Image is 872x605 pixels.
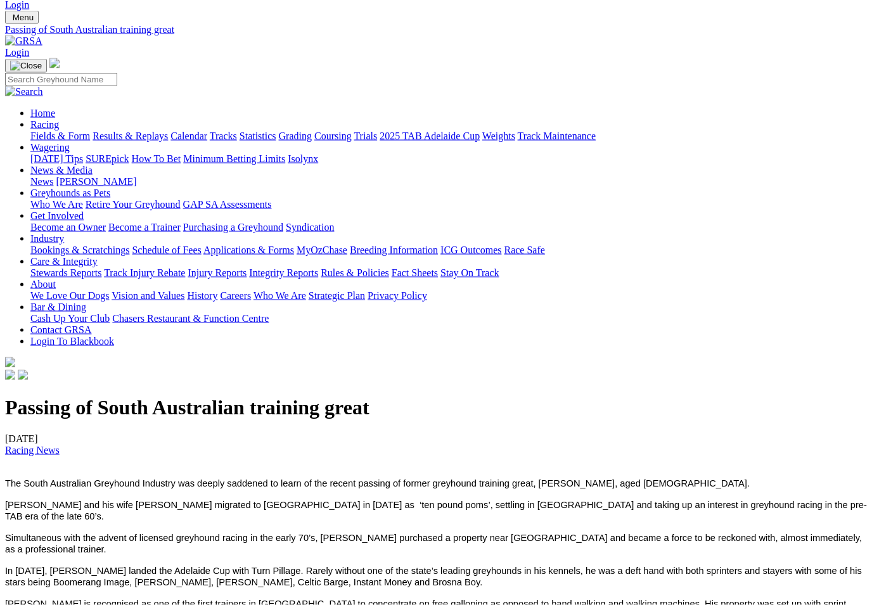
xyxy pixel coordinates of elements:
span: The South Australian Greyhound Industry was deeply saddened to learn of the recent passing of for... [5,478,750,488]
div: Bar & Dining [30,313,867,324]
a: Industry [30,233,64,244]
a: Isolynx [288,153,318,164]
a: Rules & Policies [321,267,389,278]
a: Wagering [30,142,70,153]
img: Close [10,61,42,71]
a: Become a Trainer [108,222,181,232]
a: Care & Integrity [30,256,98,267]
button: Toggle navigation [5,59,47,73]
a: Track Injury Rebate [104,267,185,278]
a: Strategic Plan [309,290,365,301]
a: ICG Outcomes [440,245,501,255]
a: Cash Up Your Club [30,313,110,324]
a: [PERSON_NAME] [56,176,136,187]
a: Applications & Forms [203,245,294,255]
a: MyOzChase [297,245,347,255]
img: twitter.svg [18,370,28,380]
h1: Passing of South Australian training great [5,396,867,419]
a: Fact Sheets [392,267,438,278]
div: News & Media [30,176,867,188]
div: Racing [30,131,867,142]
a: Track Maintenance [518,131,596,141]
img: Search [5,86,43,98]
a: History [187,290,217,301]
div: Get Involved [30,222,867,233]
a: Coursing [314,131,352,141]
a: Statistics [240,131,276,141]
div: Industry [30,245,867,256]
a: Become an Owner [30,222,106,232]
a: Race Safe [504,245,544,255]
a: Privacy Policy [368,290,427,301]
a: Fields & Form [30,131,90,141]
a: Get Involved [30,210,84,221]
span: Menu [13,13,34,22]
a: Login To Blackbook [30,336,114,347]
div: Wagering [30,153,867,165]
a: We Love Our Dogs [30,290,109,301]
a: Minimum Betting Limits [183,153,285,164]
div: Greyhounds as Pets [30,199,867,210]
a: Purchasing a Greyhound [183,222,283,232]
a: Bookings & Scratchings [30,245,129,255]
div: About [30,290,867,302]
a: GAP SA Assessments [183,199,272,210]
img: GRSA [5,35,42,47]
a: Calendar [170,131,207,141]
a: 2025 TAB Adelaide Cup [380,131,480,141]
a: Tracks [210,131,237,141]
a: Greyhounds as Pets [30,188,110,198]
a: Passing of South Australian training great [5,24,867,35]
a: Chasers Restaurant & Function Centre [112,313,269,324]
a: Syndication [286,222,334,232]
a: Contact GRSA [30,324,91,335]
img: facebook.svg [5,370,15,380]
span: In [DATE], [PERSON_NAME] landed the Adelaide Cup with Turn Pillage. Rarely without one of the sta... [5,566,862,587]
a: Who We Are [30,199,83,210]
button: Toggle navigation [5,11,39,24]
a: How To Bet [132,153,181,164]
img: logo-grsa-white.png [49,58,60,68]
a: News & Media [30,165,93,175]
a: Stay On Track [440,267,499,278]
a: Login [5,47,29,58]
span: [DATE] [5,433,60,455]
a: Grading [279,131,312,141]
img: logo-grsa-white.png [5,357,15,367]
span: Simultaneous with the advent of licensed greyhound racing in the early 70’s, [PERSON_NAME] purcha... [5,533,862,554]
a: [DATE] Tips [30,153,83,164]
a: Home [30,108,55,118]
a: SUREpick [86,153,129,164]
a: Stewards Reports [30,267,101,278]
a: Vision and Values [112,290,184,301]
div: Care & Integrity [30,267,867,279]
a: Retire Your Greyhound [86,199,181,210]
a: Integrity Reports [249,267,318,278]
a: Careers [220,290,251,301]
a: Breeding Information [350,245,438,255]
a: Who We Are [253,290,306,301]
a: Schedule of Fees [132,245,201,255]
a: News [30,176,53,187]
a: Injury Reports [188,267,247,278]
input: Search [5,73,117,86]
span: [PERSON_NAME] and his wife [PERSON_NAME] migrated to [GEOGRAPHIC_DATA] in [DATE] as ‘ten pound po... [5,500,867,521]
a: Weights [482,131,515,141]
a: Bar & Dining [30,302,86,312]
a: Trials [354,131,377,141]
a: Results & Replays [93,131,168,141]
a: About [30,279,56,290]
a: Racing News [5,445,60,455]
a: Racing [30,119,59,130]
